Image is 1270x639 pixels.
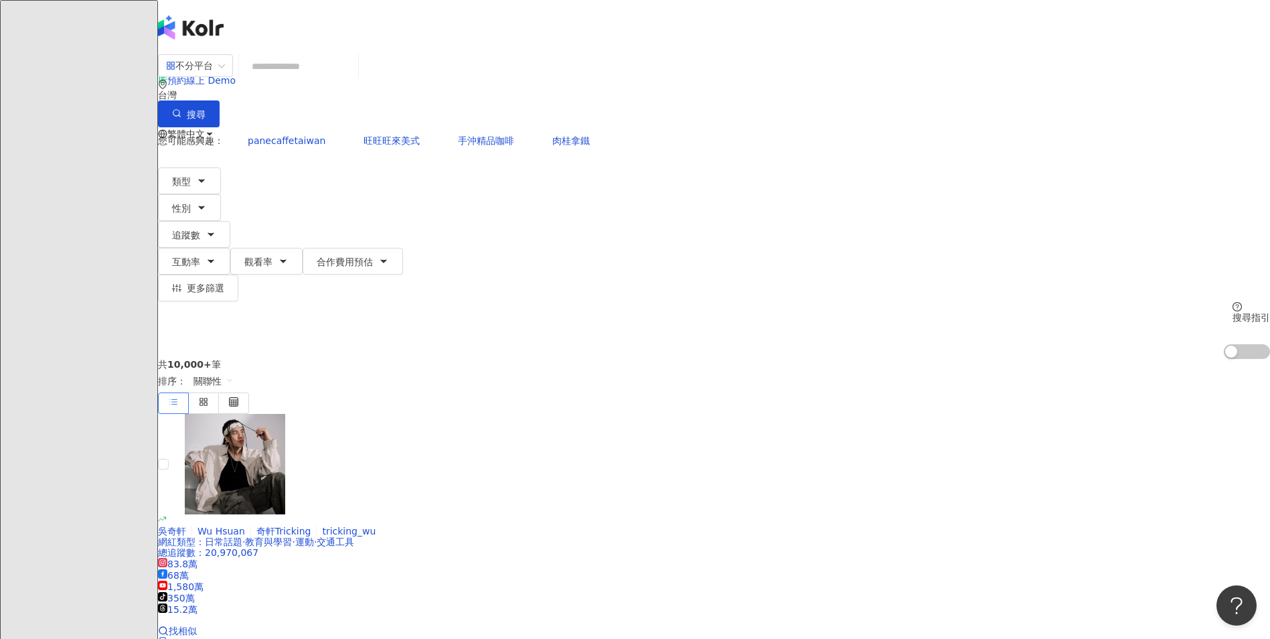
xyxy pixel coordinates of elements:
[538,127,604,154] button: 肉桂拿鐵
[166,55,213,76] div: 不分平台
[187,283,224,293] span: 更多篩選
[158,135,224,146] span: 您可能感興趣：
[234,127,339,154] button: panecaffetaiwan
[317,537,354,547] span: 交通工具
[552,135,590,146] span: 肉桂拿鐵
[295,537,314,547] span: 運動
[158,526,186,537] span: 吳奇軒
[256,526,311,537] span: 奇軒Tricking
[303,248,403,275] button: 合作費用預估
[158,194,221,221] button: 性別
[458,135,514,146] span: 手沖精品咖啡
[158,221,230,248] button: 追蹤數
[248,135,325,146] span: panecaffetaiwan
[193,370,234,392] span: 關聯性
[158,537,1270,547] div: 網紅類型 ：
[197,526,245,537] span: Wu Hsuan
[158,167,221,194] button: 類型
[230,248,303,275] button: 觀看率
[158,15,224,40] img: logo
[317,257,373,267] span: 合作費用預估
[166,61,175,70] span: appstore
[444,127,528,154] button: 手沖精品咖啡
[158,248,230,275] button: 互動率
[242,537,245,547] span: ·
[1233,312,1270,323] div: 搜尋指引
[172,203,191,214] span: 性別
[158,80,167,89] span: environment
[158,581,204,592] span: 1,580萬
[1233,302,1242,311] span: question-circle
[158,100,220,127] button: 搜尋
[158,604,197,615] span: 15.2萬
[314,537,317,547] span: ·
[187,109,206,120] span: 搜尋
[1216,585,1257,626] iframe: Help Scout Beacon - Open
[322,526,376,537] span: tricking_wu
[244,257,272,267] span: 觀看率
[245,537,292,547] span: 教育與學習
[172,176,191,187] span: 類型
[205,537,242,547] span: 日常話題
[158,359,1270,370] div: 共 筆
[292,537,295,547] span: ·
[158,275,238,301] button: 更多篩選
[172,257,200,267] span: 互動率
[169,626,197,636] span: 找相似
[158,559,197,569] span: 83.8萬
[364,135,420,146] span: 旺旺旺來美式
[349,127,434,154] button: 旺旺旺來美式
[158,547,1270,558] div: 總追蹤數 ： 20,970,067
[158,626,197,636] a: 找相似
[158,570,189,581] span: 68萬
[158,370,1270,393] div: 排序：
[185,414,285,514] img: KOL Avatar
[167,359,212,370] span: 10,000+
[158,593,195,603] span: 350萬
[158,90,1270,100] div: 台灣
[172,230,200,240] span: 追蹤數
